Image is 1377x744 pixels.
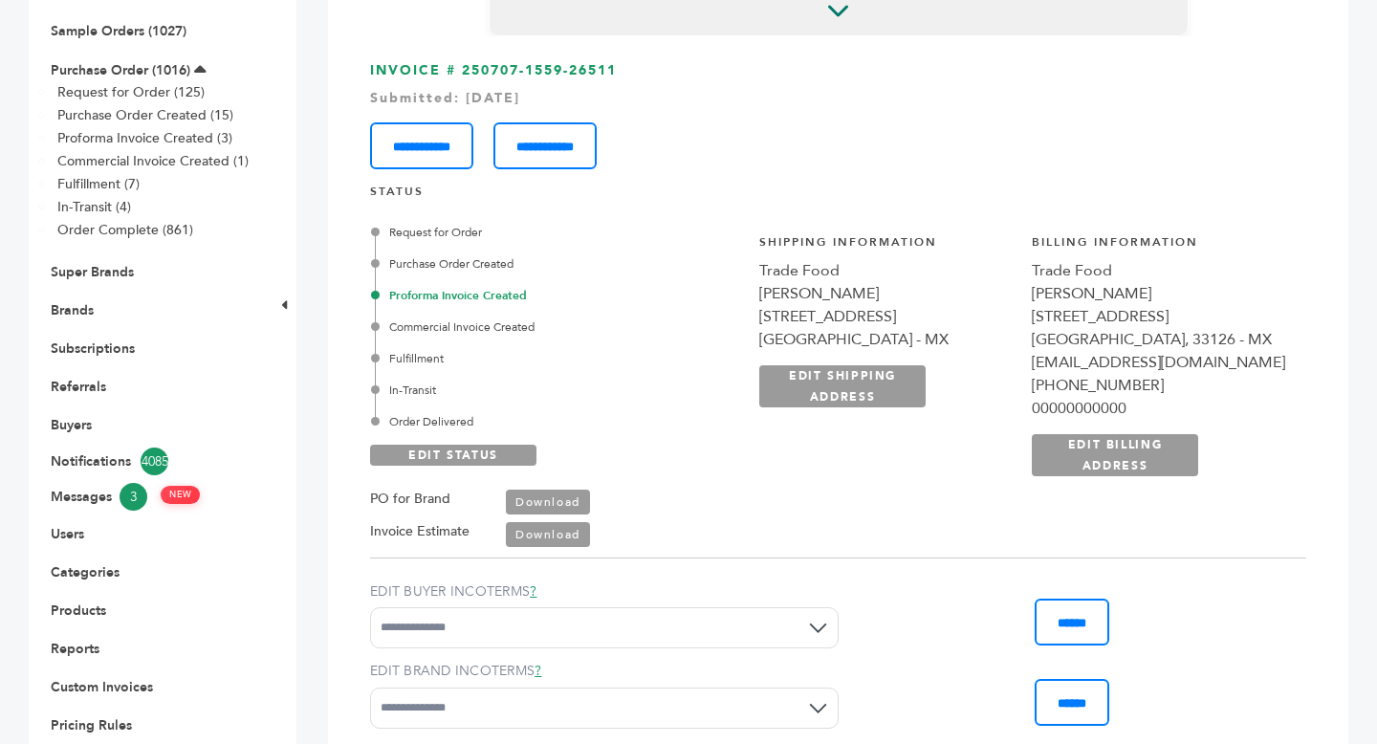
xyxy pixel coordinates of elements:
a: ? [535,662,541,680]
a: ? [530,582,536,601]
a: Categories [51,563,120,581]
a: Subscriptions [51,339,135,358]
a: Products [51,602,106,620]
a: Order Complete (861) [57,221,193,239]
div: Purchase Order Created [375,255,698,273]
div: [STREET_ADDRESS] [759,305,1013,328]
span: 3 [120,483,147,511]
div: 00000000000 [1032,397,1285,420]
div: Order Delivered [375,413,698,430]
a: Purchase Order Created (15) [57,106,233,124]
label: EDIT BUYER INCOTERMS [370,582,839,602]
h4: Shipping Information [759,234,1013,260]
div: Proforma Invoice Created [375,287,698,304]
a: Fulfillment (7) [57,175,140,193]
a: EDIT STATUS [370,445,536,466]
a: Download [506,522,590,547]
span: NEW [161,486,200,504]
div: [PERSON_NAME] [1032,282,1285,305]
div: Commercial Invoice Created [375,318,698,336]
a: Proforma Invoice Created (3) [57,129,232,147]
a: Custom Invoices [51,678,153,696]
div: Request for Order [375,224,698,241]
span: 4085 [141,448,168,475]
a: Request for Order (125) [57,83,205,101]
a: Download [506,490,590,514]
a: Users [51,525,84,543]
h3: INVOICE # 250707-1559-26511 [370,61,1306,169]
a: Pricing Rules [51,716,132,734]
a: Buyers [51,416,92,434]
div: Fulfillment [375,350,698,367]
div: Submitted: [DATE] [370,89,1306,108]
label: Invoice Estimate [370,520,470,543]
a: Brands [51,301,94,319]
a: Notifications4085 [51,448,246,475]
h4: STATUS [370,184,1306,209]
a: EDIT BILLING ADDRESS [1032,434,1198,476]
a: Sample Orders (1027) [51,22,186,40]
div: [GEOGRAPHIC_DATA], 33126 - MX [1032,328,1285,351]
div: [STREET_ADDRESS] [1032,305,1285,328]
a: Super Brands [51,263,134,281]
a: Reports [51,640,99,658]
div: Trade Food [1032,259,1285,282]
a: Commercial Invoice Created (1) [57,152,249,170]
a: In-Transit (4) [57,198,131,216]
h4: Billing Information [1032,234,1285,260]
div: In-Transit [375,382,698,399]
label: EDIT BRAND INCOTERMS [370,662,839,681]
div: [PERSON_NAME] [759,282,1013,305]
label: PO for Brand [370,488,450,511]
a: Purchase Order (1016) [51,61,190,79]
div: [PHONE_NUMBER] [1032,374,1285,397]
a: Referrals [51,378,106,396]
a: Messages3 NEW [51,483,246,511]
a: EDIT SHIPPING ADDRESS [759,365,926,407]
div: [EMAIL_ADDRESS][DOMAIN_NAME] [1032,351,1285,374]
div: [GEOGRAPHIC_DATA] - MX [759,328,1013,351]
div: Trade Food [759,259,1013,282]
